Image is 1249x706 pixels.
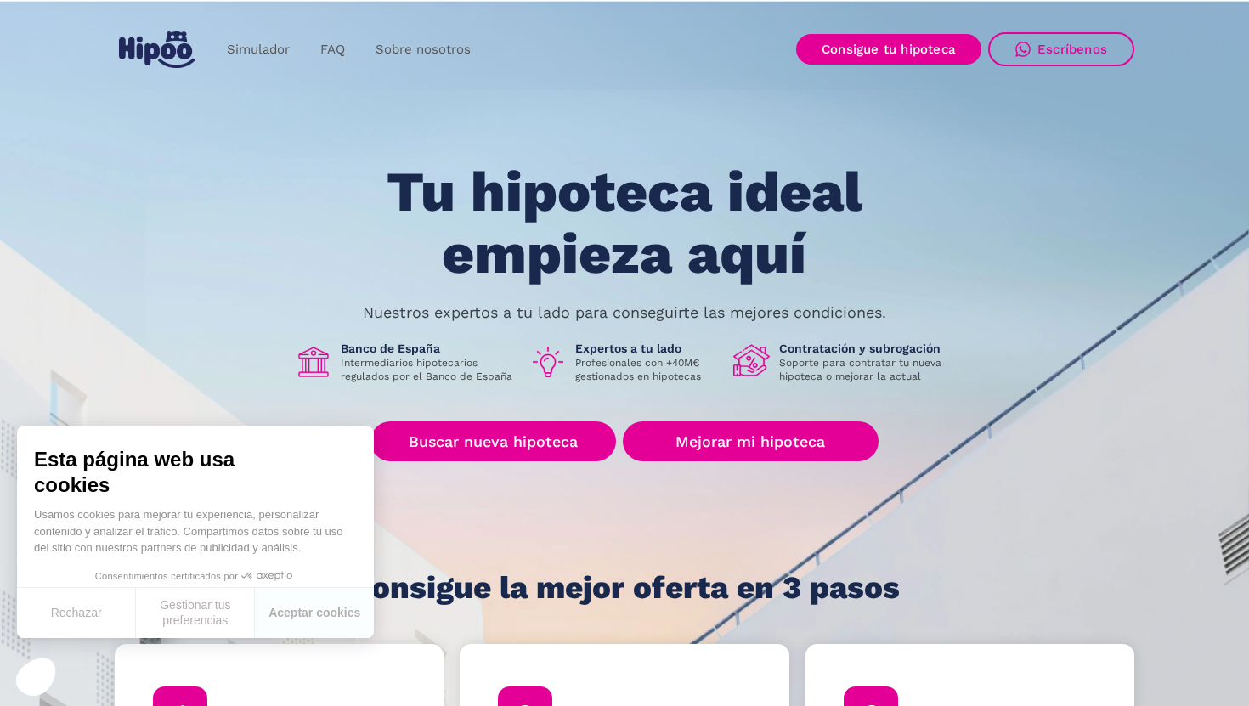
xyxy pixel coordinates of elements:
a: Mejorar mi hipoteca [623,421,879,461]
a: Escríbenos [988,32,1134,66]
a: Buscar nueva hipoteca [370,421,616,461]
p: Profesionales con +40M€ gestionados en hipotecas [575,356,720,383]
a: Consigue tu hipoteca [796,34,981,65]
h1: Consigue la mejor oferta en 3 pasos [350,571,900,605]
p: Nuestros expertos a tu lado para conseguirte las mejores condiciones. [363,306,886,319]
h1: Banco de España [341,341,516,356]
a: FAQ [305,33,360,66]
h1: Contratación y subrogación [779,341,954,356]
a: Simulador [212,33,305,66]
a: Sobre nosotros [360,33,486,66]
p: Intermediarios hipotecarios regulados por el Banco de España [341,356,516,383]
h1: Tu hipoteca ideal empieza aquí [302,161,947,285]
div: Escríbenos [1037,42,1107,57]
a: home [115,25,198,75]
p: Soporte para contratar tu nueva hipoteca o mejorar la actual [779,356,954,383]
h1: Expertos a tu lado [575,341,720,356]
